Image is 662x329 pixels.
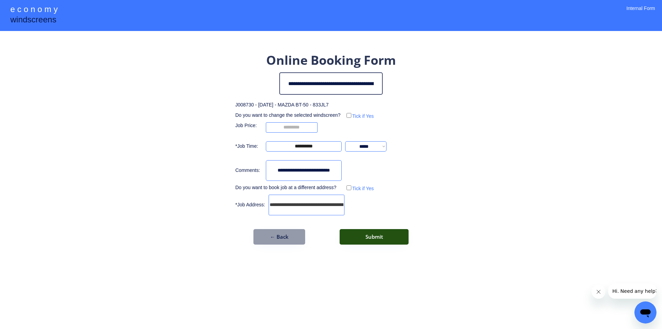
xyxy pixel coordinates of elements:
[340,229,409,245] button: Submit
[352,186,374,191] label: Tick if Yes
[235,202,265,208] div: *Job Address:
[235,102,329,109] div: J008730 - [DATE] - MAZDA BT-50 - 833JL7
[253,229,305,245] button: ← Back
[626,5,655,21] div: Internal Form
[235,122,262,129] div: Job Price:
[235,112,342,119] div: Do you want to change the selected windscreen?
[10,3,58,17] div: e c o n o m y
[4,5,50,10] span: Hi. Need any help?
[235,184,342,191] div: Do you want to book job at a different address?
[10,14,56,27] div: windscreens
[608,284,656,299] iframe: Message from company
[592,285,605,299] iframe: Close message
[235,167,262,174] div: Comments:
[235,143,262,150] div: *Job Time:
[352,113,374,119] label: Tick if Yes
[266,52,396,69] div: Online Booking Form
[634,301,656,323] iframe: Button to launch messaging window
